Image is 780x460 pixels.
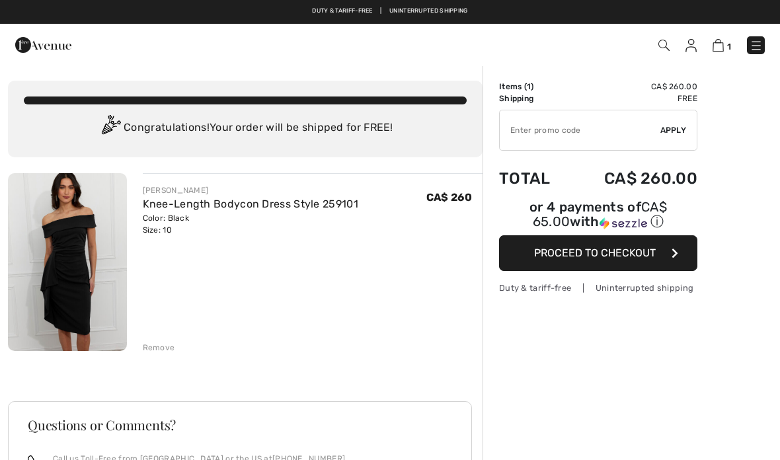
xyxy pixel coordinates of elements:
div: or 4 payments ofCA$ 65.00withSezzle Click to learn more about Sezzle [499,201,697,235]
img: Knee-Length Bodycon Dress Style 259101 [8,173,127,351]
a: 1 [713,37,731,53]
img: Sezzle [600,217,647,229]
div: Duty & tariff-free | Uninterrupted shipping [499,282,697,294]
td: Total [499,156,569,201]
img: Menu [750,39,763,52]
a: Knee-Length Bodycon Dress Style 259101 [143,198,358,210]
h3: Questions or Comments? [28,418,452,432]
input: Promo code [500,110,660,150]
img: Congratulation2.svg [97,115,124,141]
span: CA$ 65.00 [533,199,667,229]
td: Items ( ) [499,81,569,93]
img: 1ère Avenue [15,32,71,58]
td: CA$ 260.00 [569,81,697,93]
img: Shopping Bag [713,39,724,52]
td: Free [569,93,697,104]
td: Shipping [499,93,569,104]
span: Proceed to Checkout [534,247,656,259]
div: Remove [143,342,175,354]
span: 1 [727,42,731,52]
div: Congratulations! Your order will be shipped for FREE! [24,115,467,141]
span: Apply [660,124,687,136]
img: My Info [685,39,697,52]
a: 1ère Avenue [15,38,71,50]
span: CA$ 260 [426,191,472,204]
img: Search [658,40,670,51]
span: 1 [527,82,531,91]
div: or 4 payments of with [499,201,697,231]
button: Proceed to Checkout [499,235,697,271]
td: CA$ 260.00 [569,156,697,201]
div: Color: Black Size: 10 [143,212,358,236]
div: [PERSON_NAME] [143,184,358,196]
